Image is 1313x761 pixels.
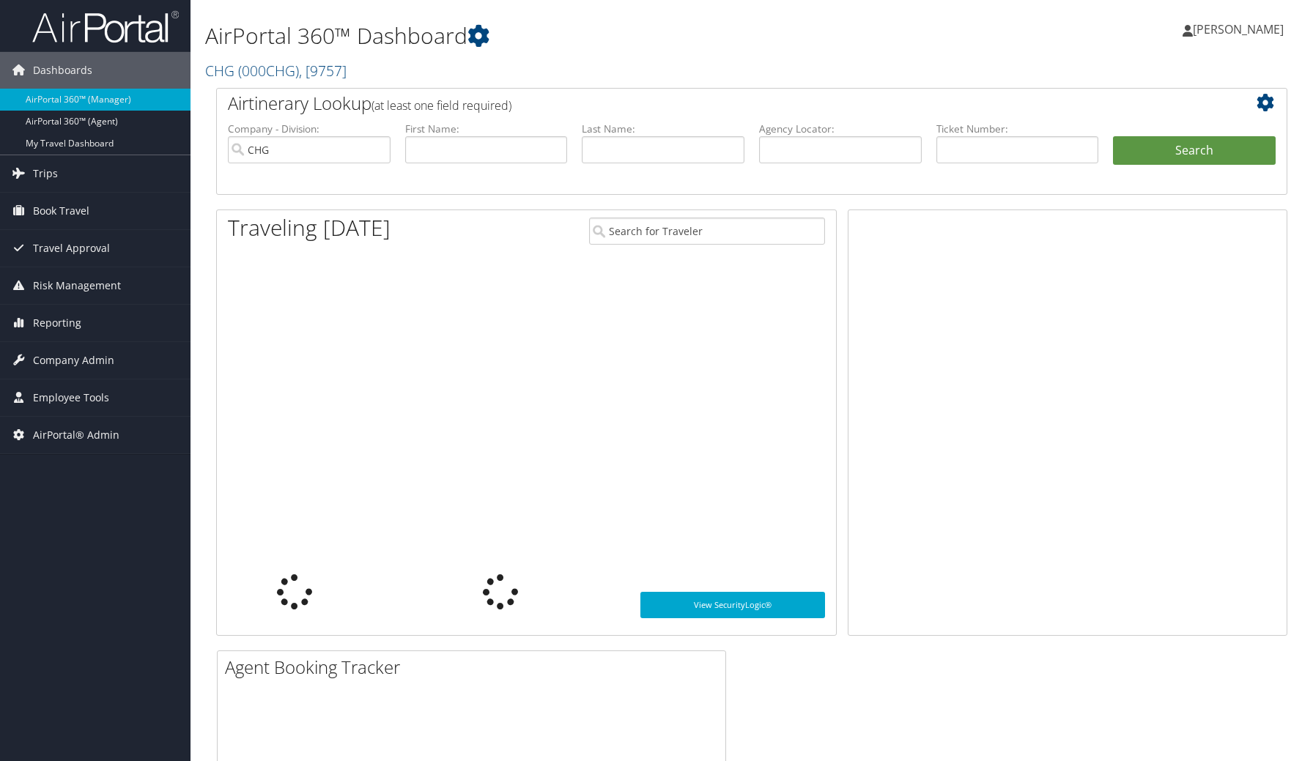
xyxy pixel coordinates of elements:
[205,61,347,81] a: CHG
[33,342,114,379] span: Company Admin
[1193,21,1284,37] span: [PERSON_NAME]
[33,305,81,341] span: Reporting
[1113,136,1276,166] button: Search
[228,212,391,243] h1: Traveling [DATE]
[33,417,119,453] span: AirPortal® Admin
[33,267,121,304] span: Risk Management
[640,592,825,618] a: View SecurityLogic®
[582,122,744,136] label: Last Name:
[205,21,934,51] h1: AirPortal 360™ Dashboard
[1183,7,1298,51] a: [PERSON_NAME]
[238,61,299,81] span: ( 000CHG )
[33,379,109,416] span: Employee Tools
[371,97,511,114] span: (at least one field required)
[936,122,1099,136] label: Ticket Number:
[33,193,89,229] span: Book Travel
[225,655,725,680] h2: Agent Booking Tracker
[32,10,179,44] img: airportal-logo.png
[299,61,347,81] span: , [ 9757 ]
[33,230,110,267] span: Travel Approval
[228,122,391,136] label: Company - Division:
[228,91,1186,116] h2: Airtinerary Lookup
[759,122,922,136] label: Agency Locator:
[589,218,825,245] input: Search for Traveler
[33,52,92,89] span: Dashboards
[33,155,58,192] span: Trips
[405,122,568,136] label: First Name:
